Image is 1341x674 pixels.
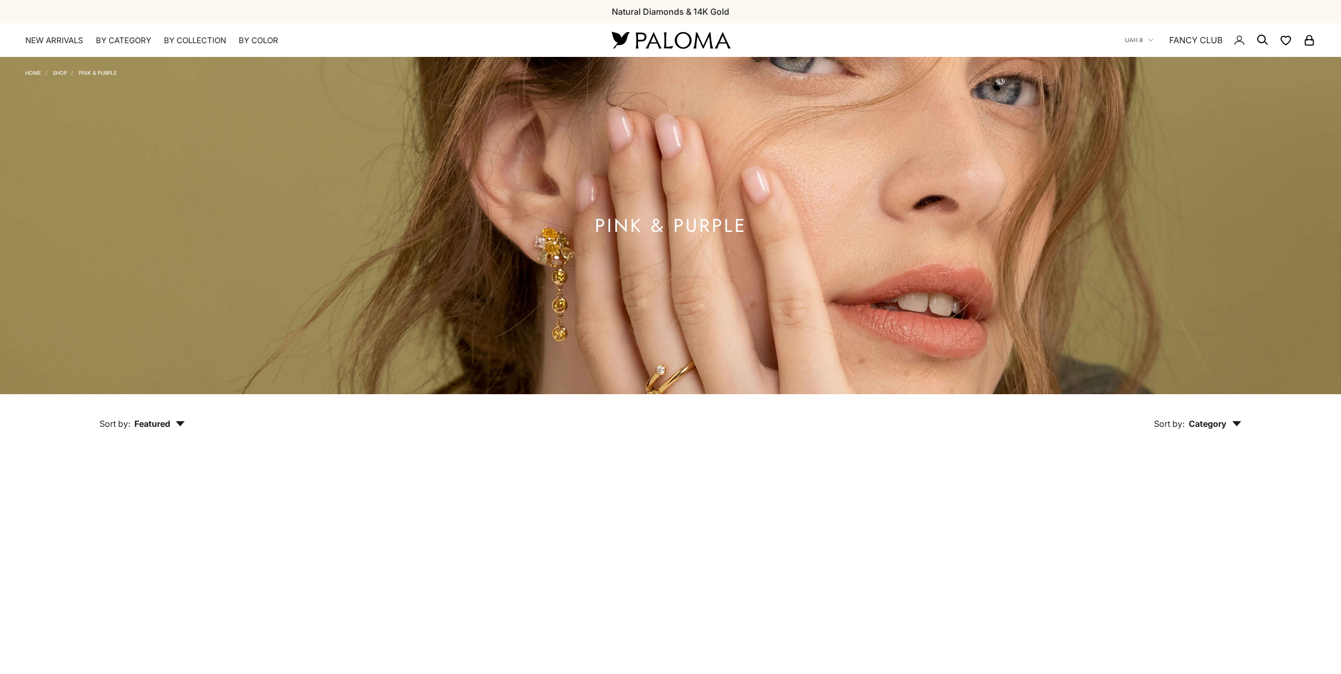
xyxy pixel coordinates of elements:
nav: Primary navigation [25,35,586,46]
a: NEW ARRIVALS [25,35,83,46]
button: Sort by: Category [1130,394,1266,438]
a: Shop [53,70,67,76]
button: Sort by: Featured [75,394,209,438]
a: Pink & Purple [79,70,117,76]
summary: By Color [239,35,278,46]
a: FANCY CLUB [1169,33,1222,47]
button: UAH ₴ [1125,35,1153,45]
a: Home [25,70,41,76]
span: UAH ₴ [1125,35,1143,45]
span: Sort by: [100,418,130,429]
nav: Secondary navigation [1125,23,1316,57]
span: Featured [134,418,185,429]
nav: Breadcrumb [25,67,117,76]
h1: Pink & Purple [595,219,747,232]
summary: By Collection [164,35,226,46]
span: Sort by: [1154,418,1185,429]
p: Natural Diamonds & 14K Gold [612,5,729,18]
summary: By Category [96,35,151,46]
span: Category [1189,418,1241,429]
